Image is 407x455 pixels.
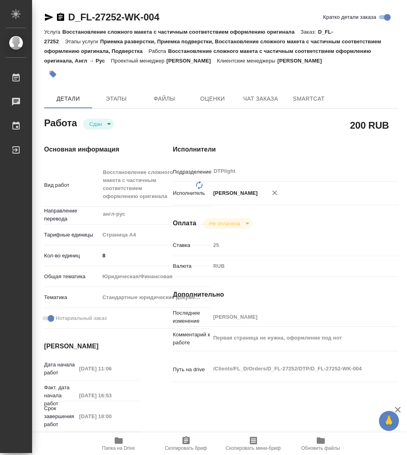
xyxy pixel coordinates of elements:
p: Путь на drive [173,366,211,374]
div: Сдан [203,218,252,229]
p: Факт. дата начала работ [44,384,76,408]
p: Дата начала работ [44,361,76,377]
input: Пустое поле [76,390,141,401]
button: Обновить файлы [287,433,354,455]
span: Скопировать бриф [165,445,207,451]
input: ✎ Введи что-нибудь [99,250,211,261]
button: Скопировать мини-бриф [220,433,287,455]
p: Направление перевода [44,207,99,223]
textarea: Первая страница не нужна, оформление под нот [211,331,380,345]
input: Пустое поле [76,411,141,422]
span: Кратко детали заказа [323,13,376,21]
div: Страница А4 [99,228,211,242]
button: Скопировать ссылку для ЯМессенджера [44,12,54,22]
h2: Работа [44,115,77,129]
button: Скопировать бриф [152,433,220,455]
p: Валюта [173,262,211,270]
button: Добавить тэг [44,65,62,83]
button: 🙏 [379,411,399,431]
h4: Дополнительно [173,290,398,299]
p: Восстановление сложного макета с частичным соответствием оформлению оригинала, Англ → Рус [44,48,371,64]
span: 🙏 [382,413,396,429]
p: Общая тематика [44,273,99,281]
span: Чат заказа [241,94,280,104]
h2: 200 RUB [350,118,389,132]
a: D_FL-27252-WK-004 [68,12,159,22]
div: RUB [211,259,380,273]
span: Детали [49,94,87,104]
p: Кол-во единиц [44,252,99,260]
p: Тарифные единицы [44,231,99,239]
p: Услуга [44,29,62,35]
input: Пустое поле [76,363,141,374]
p: Ставка [173,241,211,249]
h4: [PERSON_NAME] [44,342,141,351]
div: Стандартные юридические документы, договоры, уставы [99,291,211,304]
div: Юридическая/Финансовая [99,270,211,283]
p: Последнее изменение [173,309,211,325]
h4: Исполнители [173,145,398,154]
p: Восстановление сложного макета с частичным соответствием оформлению оригинала [62,29,300,35]
button: Папка на Drive [85,433,152,455]
span: Скопировать мини-бриф [226,445,281,451]
span: Оценки [193,94,232,104]
h4: Оплата [173,218,196,228]
p: Срок завершения работ [44,404,76,429]
span: Папка на Drive [102,445,135,451]
p: [PERSON_NAME] [166,58,217,64]
p: [PERSON_NAME] [211,189,258,197]
textarea: /Clients/FL_D/Orders/D_FL-27252/DTP/D_FL-27252-WK-004 [211,362,380,376]
p: Приемка разверстки, Приемка подверстки, Восстановление сложного макета с частичным соответствием ... [44,38,381,54]
p: Вид работ [44,181,99,189]
span: SmartCat [290,94,328,104]
p: Этапы услуги [65,38,100,44]
p: Комментарий к работе [173,331,211,347]
input: Пустое поле [211,239,380,251]
h4: Основная информация [44,145,141,154]
span: Этапы [97,94,136,104]
button: Скопировать ссылку [56,12,65,22]
p: Заказ: [301,29,318,35]
input: Пустое поле [211,311,380,323]
span: Файлы [145,94,184,104]
button: Не оплачена [207,220,243,227]
p: Проектный менеджер [111,58,166,64]
button: Сдан [87,121,104,127]
div: Сдан [83,119,114,129]
span: Нотариальный заказ [56,314,107,322]
span: Обновить файлы [301,445,340,451]
p: Тематика [44,293,99,301]
p: Клиентские менеджеры [217,58,277,64]
p: [PERSON_NAME] [277,58,328,64]
button: Удалить исполнителя [266,184,283,202]
p: Работа [149,48,168,54]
